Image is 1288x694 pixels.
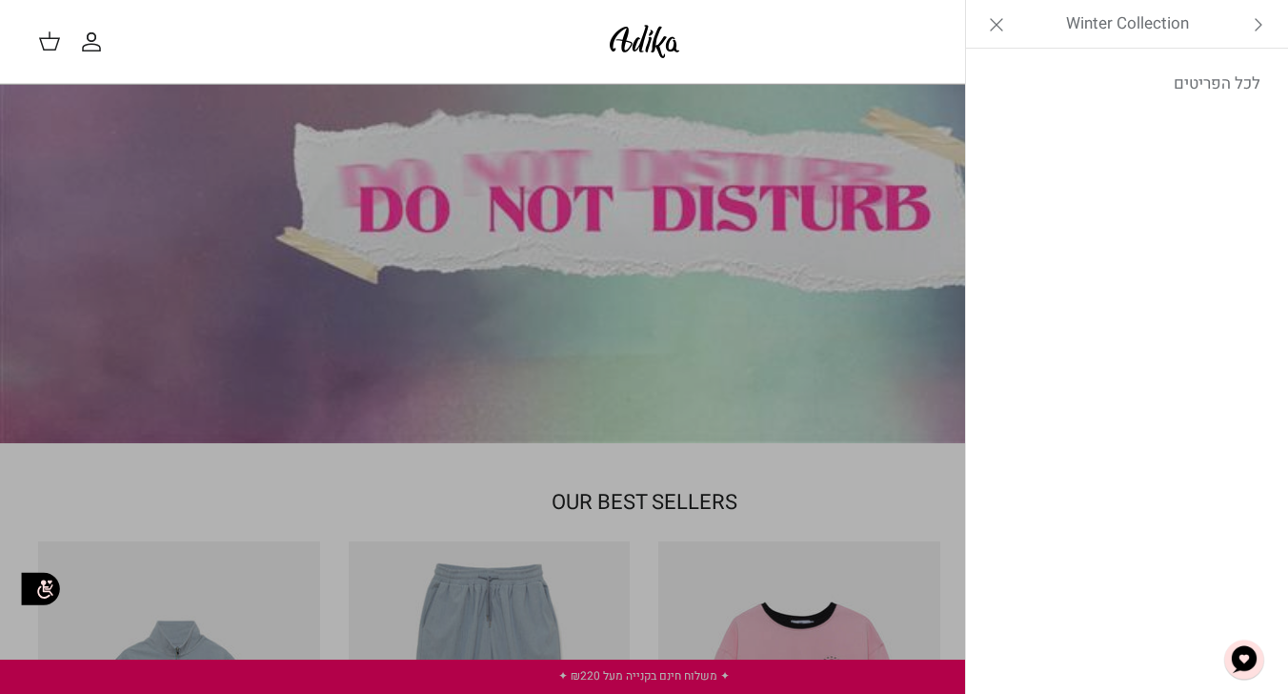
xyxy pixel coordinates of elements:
button: צ'אט [1216,631,1273,688]
img: Adika IL [604,19,685,64]
a: החשבון שלי [80,31,111,53]
img: accessibility_icon02.svg [14,563,67,616]
a: לכל הפריטים [976,60,1279,108]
